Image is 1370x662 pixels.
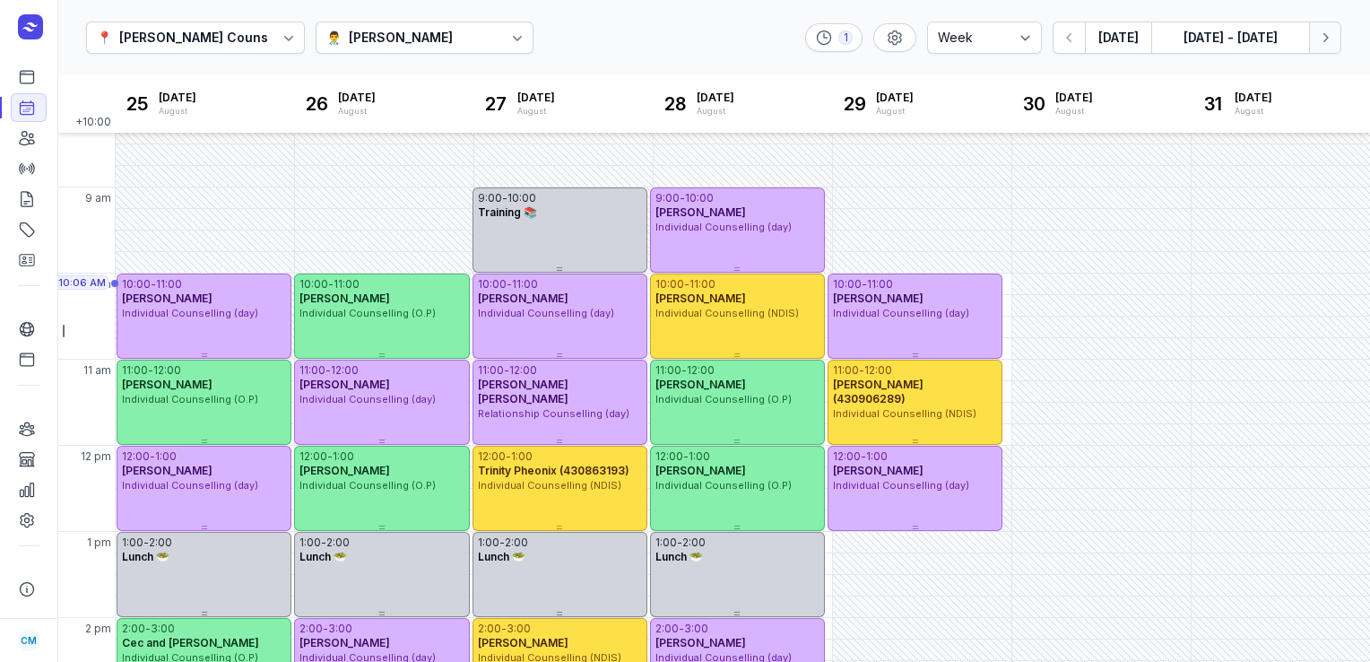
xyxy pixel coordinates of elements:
[122,449,150,464] div: 12:00
[1235,105,1272,118] div: August
[148,363,153,378] div: -
[478,277,507,292] div: 10:00
[87,536,111,550] span: 1 pm
[655,393,792,405] span: Individual Counselling (O.P)
[122,363,148,378] div: 11:00
[122,636,259,649] span: Cec and [PERSON_NAME]
[655,363,681,378] div: 11:00
[122,550,169,563] span: Lunch 🥗
[833,407,976,420] span: Individual Counselling (NDIS)
[833,277,862,292] div: 10:00
[517,91,555,105] span: [DATE]
[328,277,334,292] div: -
[333,449,354,464] div: 1:00
[85,191,111,205] span: 9 am
[299,464,390,477] span: [PERSON_NAME]
[499,536,505,550] div: -
[478,622,501,636] div: 2:00
[299,550,347,563] span: Lunch 🥗
[299,479,436,492] span: Individual Counselling (O.P)
[155,449,177,464] div: 1:00
[478,378,568,405] span: [PERSON_NAME] [PERSON_NAME]
[1151,22,1309,54] button: [DATE] - [DATE]
[655,191,680,205] div: 9:00
[511,449,533,464] div: 1:00
[833,363,859,378] div: 11:00
[655,479,792,492] span: Individual Counselling (O.P)
[697,91,734,105] span: [DATE]
[325,363,331,378] div: -
[149,536,172,550] div: 2:00
[478,636,568,649] span: [PERSON_NAME]
[655,536,677,550] div: 1:00
[655,205,746,219] span: [PERSON_NAME]
[302,90,331,118] div: 26
[478,363,504,378] div: 11:00
[655,307,799,319] span: Individual Counselling (NDIS)
[299,307,436,319] span: Individual Counselling (O.P)
[478,205,537,219] span: Training 📚
[689,449,710,464] div: 1:00
[122,393,258,405] span: Individual Counselling (O.P)
[478,464,629,477] span: Trinity Pheonix (430863193)
[682,536,706,550] div: 2:00
[299,622,323,636] div: 2:00
[697,105,734,118] div: August
[861,449,866,464] div: -
[507,622,531,636] div: 3:00
[655,378,746,391] span: [PERSON_NAME]
[299,536,321,550] div: 1:00
[478,536,499,550] div: 1:00
[151,277,156,292] div: -
[504,363,509,378] div: -
[1085,22,1151,54] button: [DATE]
[680,191,685,205] div: -
[327,449,333,464] div: -
[1199,90,1227,118] div: 31
[679,622,684,636] div: -
[122,464,212,477] span: [PERSON_NAME]
[876,105,914,118] div: August
[478,479,621,492] span: Individual Counselling (NDIS)
[83,363,111,378] span: 11 am
[338,91,376,105] span: [DATE]
[655,449,683,464] div: 12:00
[661,90,689,118] div: 28
[833,307,969,319] span: Individual Counselling (day)
[833,449,861,464] div: 12:00
[299,449,327,464] div: 12:00
[507,277,512,292] div: -
[501,622,507,636] div: -
[833,479,969,492] span: Individual Counselling (day)
[159,91,196,105] span: [DATE]
[838,30,853,45] div: 1
[876,91,914,105] span: [DATE]
[862,277,867,292] div: -
[97,27,112,48] div: 📍
[150,449,155,464] div: -
[323,622,328,636] div: -
[75,115,115,133] span: +10:00
[833,378,923,405] span: [PERSON_NAME] (430906289)
[864,363,892,378] div: 12:00
[326,27,342,48] div: 👨‍⚕️
[122,307,258,319] span: Individual Counselling (day)
[338,105,376,118] div: August
[1019,90,1048,118] div: 30
[299,636,390,649] span: [PERSON_NAME]
[321,536,326,550] div: -
[478,307,614,319] span: Individual Counselling (day)
[683,449,689,464] div: -
[143,536,149,550] div: -
[122,536,143,550] div: 1:00
[655,464,746,477] span: [PERSON_NAME]
[122,378,212,391] span: [PERSON_NAME]
[502,191,507,205] div: -
[328,622,352,636] div: 3:00
[122,479,258,492] span: Individual Counselling (day)
[1055,91,1093,105] span: [DATE]
[655,550,703,563] span: Lunch 🥗
[478,449,506,464] div: 12:00
[517,105,555,118] div: August
[677,536,682,550] div: -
